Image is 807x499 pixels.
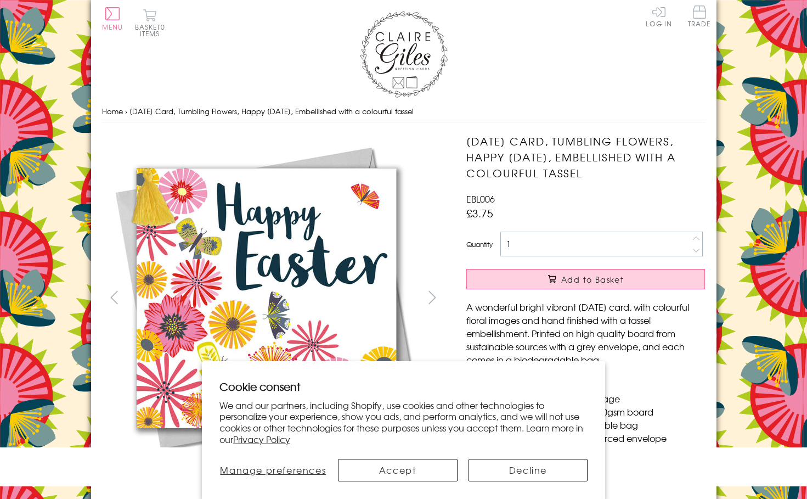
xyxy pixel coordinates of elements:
[561,274,624,285] span: Add to Basket
[444,133,774,463] img: Easter Card, Tumbling Flowers, Happy Easter, Embellished with a colourful tassel
[466,205,493,221] span: £3.75
[360,11,448,98] img: Claire Giles Greetings Cards
[102,285,127,310] button: prev
[102,7,123,30] button: Menu
[140,22,165,38] span: 0 items
[135,9,165,37] button: Basket0 items
[688,5,711,27] span: Trade
[466,239,493,249] label: Quantity
[125,106,127,116] span: ›
[466,192,495,205] span: EBL006
[338,459,458,481] button: Accept
[233,433,290,446] a: Privacy Policy
[219,379,588,394] h2: Cookie consent
[420,285,444,310] button: next
[102,106,123,116] a: Home
[101,133,431,463] img: Easter Card, Tumbling Flowers, Happy Easter, Embellished with a colourful tassel
[220,463,326,476] span: Manage preferences
[219,459,327,481] button: Manage preferences
[102,100,706,123] nav: breadcrumbs
[466,300,705,366] p: A wonderful bright vibrant [DATE] card, with colourful floral images and hand finished with a tas...
[688,5,711,29] a: Trade
[466,133,705,181] h1: [DATE] Card, Tumbling Flowers, Happy [DATE], Embellished with a colourful tassel
[646,5,672,27] a: Log In
[219,400,588,445] p: We and our partners, including Shopify, use cookies and other technologies to personalize your ex...
[466,269,705,289] button: Add to Basket
[129,106,414,116] span: [DATE] Card, Tumbling Flowers, Happy [DATE], Embellished with a colourful tassel
[469,459,588,481] button: Decline
[102,22,123,32] span: Menu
